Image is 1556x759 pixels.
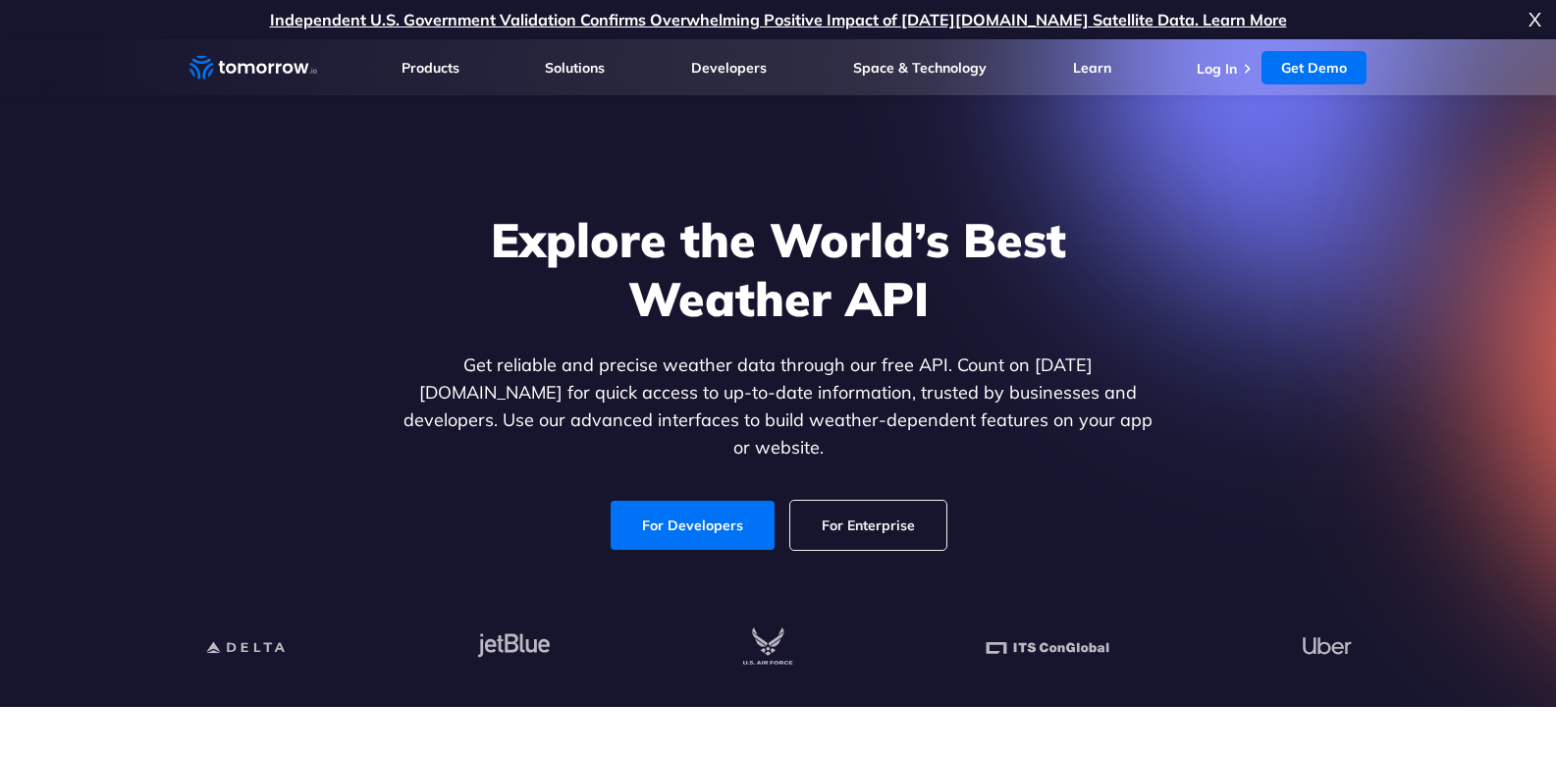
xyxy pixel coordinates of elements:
[1073,59,1111,77] a: Learn
[790,501,946,550] a: For Enterprise
[1197,60,1237,78] a: Log In
[189,53,317,82] a: Home link
[545,59,605,77] a: Solutions
[400,352,1157,461] p: Get reliable and precise weather data through our free API. Count on [DATE][DOMAIN_NAME] for quic...
[402,59,459,77] a: Products
[270,10,1287,29] a: Independent U.S. Government Validation Confirms Overwhelming Positive Impact of [DATE][DOMAIN_NAM...
[400,210,1157,328] h1: Explore the World’s Best Weather API
[1261,51,1367,84] a: Get Demo
[611,501,775,550] a: For Developers
[853,59,987,77] a: Space & Technology
[691,59,767,77] a: Developers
